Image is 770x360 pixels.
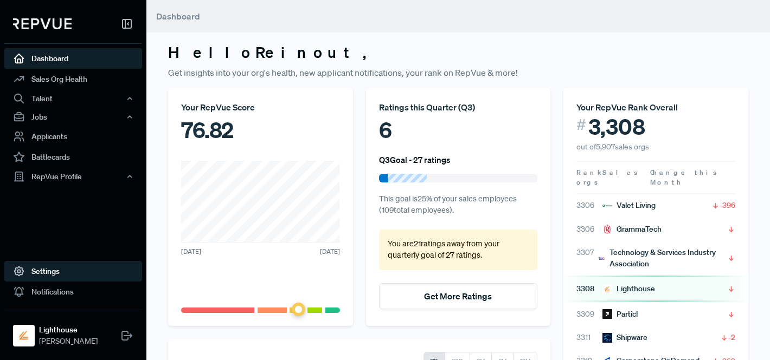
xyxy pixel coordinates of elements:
[388,238,529,261] p: You are 21 ratings away from your quarterly goal of 27 ratings .
[379,155,451,165] h6: Q3 Goal - 27 ratings
[720,200,735,211] span: -396
[728,332,735,343] span: -2
[4,126,142,147] a: Applicants
[576,224,602,235] span: 3306
[168,43,748,62] h3: Hello Reinout ,
[602,284,612,294] img: Lighthouse
[4,147,142,167] a: Battlecards
[602,333,612,343] img: Shipware
[576,200,602,211] span: 3306
[4,311,142,351] a: LighthouseLighthouse[PERSON_NAME]
[588,114,645,140] span: 3,308
[4,282,142,302] a: Notifications
[4,89,142,108] button: Talent
[602,332,647,343] div: Shipware
[602,224,662,235] div: GrammaTech
[168,66,748,79] p: Get insights into your org's health, new applicant notifications, your rank on RepVue & more!
[379,193,538,217] p: This goal is 25 % of your sales employees ( 109 total employees).
[379,283,538,309] button: Get More Ratings
[576,168,602,178] span: Rank
[576,168,639,187] span: Sales orgs
[181,247,201,257] span: [DATE]
[576,142,649,152] span: out of 5,907 sales orgs
[602,224,612,234] img: GrammaTech
[181,114,340,146] div: 76.82
[4,48,142,69] a: Dashboard
[576,283,602,294] span: 3308
[576,332,602,343] span: 3311
[4,261,142,282] a: Settings
[576,309,602,320] span: 3309
[379,114,538,146] div: 6
[4,69,142,89] a: Sales Org Health
[13,18,72,29] img: RepVue
[39,336,98,347] span: [PERSON_NAME]
[576,102,678,113] span: Your RepVue Rank Overall
[15,327,33,344] img: Lighthouse
[602,309,638,320] div: Particl
[4,167,142,186] button: RepVue Profile
[39,324,98,336] strong: Lighthouse
[598,247,727,270] div: Technology & Services Industry Association
[576,247,598,270] span: 3307
[181,101,340,114] div: Your RepVue Score
[379,101,538,114] div: Ratings this Quarter ( Q3 )
[156,11,200,22] span: Dashboard
[576,114,586,136] span: #
[4,108,142,126] button: Jobs
[602,283,655,294] div: Lighthouse
[602,201,612,211] img: Valet Living
[598,253,605,263] img: Technology & Services Industry Association
[602,309,612,319] img: Particl
[602,200,656,211] div: Valet Living
[650,168,718,187] span: Change this Month
[320,247,340,257] span: [DATE]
